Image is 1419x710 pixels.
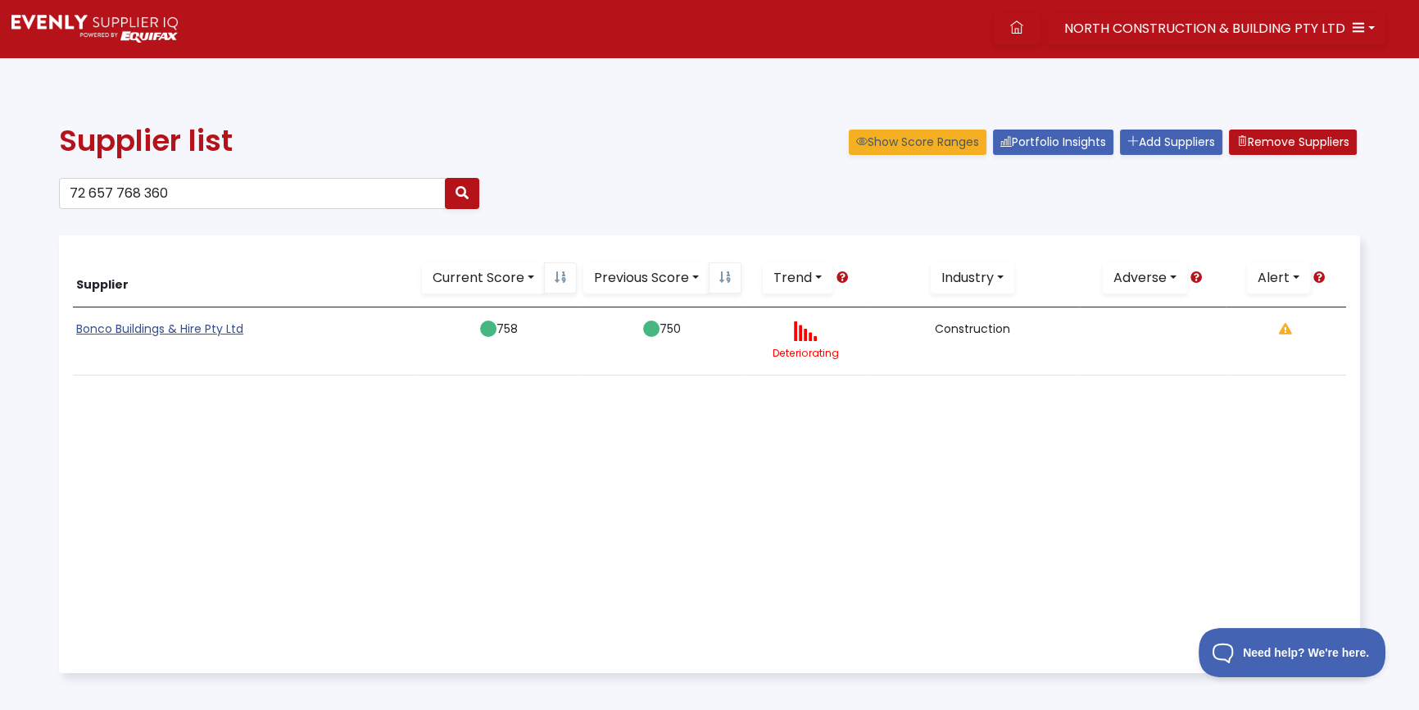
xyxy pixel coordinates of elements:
[496,321,518,337] span: 758
[422,262,577,294] div: Button group with nested dropdown
[583,262,709,294] a: Previous Score
[1120,130,1222,155] a: Add Suppliers
[583,262,741,294] div: Button group with nested dropdown
[1247,262,1310,294] a: Alert
[76,321,243,337] a: Bonco Buildings & Hire Pty Ltd
[993,130,1113,155] a: Portfolio Insights
[544,262,577,294] a: Sort By Ascending Score
[73,249,419,307] th: Supplier
[422,262,545,294] a: Current Score
[931,262,1014,294] a: Industry
[59,178,446,209] input: Search your supplier list
[1103,262,1187,294] a: Adverse
[660,321,681,337] span: 750
[59,120,233,162] span: Supplier list
[866,307,1080,375] td: Construction
[772,346,838,360] small: Deteriorating
[1229,130,1357,155] button: Remove Suppliers
[1047,13,1385,44] button: NORTH CONSTRUCTION & BUILDING PTY LTD
[1199,628,1386,677] iframe: Toggle Customer Support
[709,262,741,294] a: Sort By Ascending Score
[849,130,986,155] button: Show Score Ranges
[763,262,832,294] a: Trend
[1064,19,1345,38] span: NORTH CONSTRUCTION & BUILDING PTY LTD
[11,15,178,43] img: Supply Predict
